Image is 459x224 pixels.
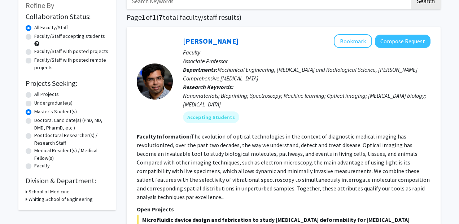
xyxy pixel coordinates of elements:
[137,205,430,214] p: Open Projects
[183,66,418,82] span: Mechanical Engineering, [MEDICAL_DATA] and Radiological Science, [PERSON_NAME] Comprehensive [MED...
[183,36,239,45] a: [PERSON_NAME]
[34,48,108,55] label: Faculty/Staff with posted projects
[183,57,430,65] p: Associate Professor
[34,99,73,107] label: Undergraduate(s)
[26,79,109,88] h2: Projects Seeking:
[34,132,109,147] label: Postdoctoral Researcher(s) / Research Staff
[34,91,59,98] label: All Projects
[152,13,156,22] span: 1
[34,108,77,115] label: Master's Student(s)
[183,66,218,73] b: Departments:
[183,91,430,109] div: Nanomaterials; Bioprinting; Spectroscopy; Machine learning; Optical imaging; [MEDICAL_DATA] biolo...
[29,196,93,203] h3: Whiting School of Engineering
[34,24,68,31] label: All Faculty/Staff
[137,133,430,201] fg-read-more: The evolution of optical technologies in the context of diagnostic medical imaging has revolution...
[26,12,109,21] h2: Collaboration Status:
[26,176,109,185] h2: Division & Department:
[183,111,239,123] mat-chip: Accepting Students
[375,35,430,48] button: Compose Request to Ishan Barman
[142,13,146,22] span: 1
[183,83,234,91] b: Research Keywords:
[334,34,372,48] button: Add Ishan Barman to Bookmarks
[29,188,70,196] h3: School of Medicine
[183,48,430,57] p: Faculty
[5,192,31,219] iframe: Chat
[26,1,54,10] span: Refine By
[34,32,105,40] label: Faculty/Staff accepting students
[159,13,163,22] span: 7
[137,133,191,140] b: Faculty Information:
[34,162,50,170] label: Faculty
[34,147,109,162] label: Medical Resident(s) / Medical Fellow(s)
[127,13,441,22] h1: Page of ( total faculty/staff results)
[34,117,109,132] label: Doctoral Candidate(s) (PhD, MD, DMD, PharmD, etc.)
[34,56,109,71] label: Faculty/Staff with posted remote projects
